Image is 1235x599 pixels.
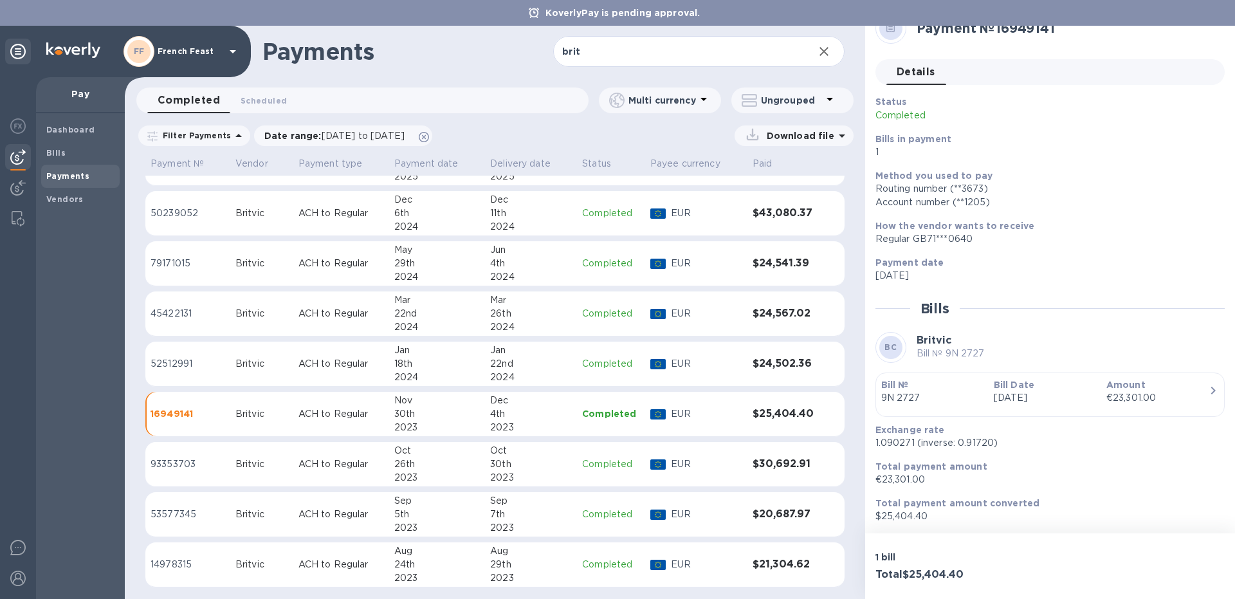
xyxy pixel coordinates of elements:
div: 11th [490,207,572,220]
p: French Feast [158,47,222,56]
button: Bill №9N 2727Bill Date[DATE]Amount€23,301.00 [875,373,1225,417]
div: Britvic [235,307,288,320]
b: FF [134,46,145,56]
p: ACH to Regular [298,207,384,220]
div: 2024 [490,371,572,384]
div: 22nd [490,357,572,371]
img: Logo [46,42,100,58]
div: Dec [490,193,572,207]
h3: $25,404.40 [753,408,818,420]
p: Completed [582,357,640,371]
p: Paid [753,157,773,170]
b: Method you used to pay [875,170,993,181]
p: [DATE] [875,269,1214,282]
p: 45422131 [151,307,225,320]
p: EUR [671,307,742,320]
div: 26th [394,457,480,471]
div: 24th [394,558,480,571]
div: Oct [394,444,480,457]
div: Jun [490,243,572,257]
h3: $43,080.37 [753,207,818,219]
div: 2023 [394,571,480,585]
div: Jan [394,344,480,357]
p: ACH to Regular [298,558,384,571]
p: 14978315 [151,558,225,571]
div: 2024 [394,270,480,284]
span: Completed [158,91,220,109]
p: Payee currency [650,157,720,170]
span: Vendor [235,157,285,170]
p: EUR [671,508,742,521]
p: 52512991 [151,357,225,371]
p: Payment № [151,157,204,170]
p: 1.090271 (inverse: 0.91720) [875,436,1214,450]
p: KoverlyPay is pending approval. [539,6,707,19]
p: 50239052 [151,207,225,220]
p: 1 bill [875,551,1045,564]
p: ACH to Regular [298,307,384,320]
h1: Payments [262,38,553,65]
div: 2023 [394,471,480,484]
p: Download file [762,129,834,142]
p: Vendor [235,157,268,170]
div: 7th [490,508,572,521]
p: Completed [582,457,640,471]
b: Total payment amount [875,461,987,472]
div: Aug [394,544,480,558]
span: Scheduled [241,94,287,107]
p: EUR [671,207,742,220]
p: EUR [671,357,742,371]
p: Completed [582,558,640,571]
h3: $20,687.97 [753,508,818,521]
p: Payment date [394,157,459,170]
p: Delivery date [490,157,551,170]
div: 2023 [490,471,572,484]
div: Britvic [235,558,288,571]
div: Sep [490,494,572,508]
b: How the vendor wants to receive [875,221,1035,231]
div: 2024 [394,320,480,334]
div: 2023 [490,571,572,585]
p: 79171015 [151,257,225,270]
p: EUR [671,257,742,270]
h3: $21,304.62 [753,558,818,571]
div: Britvic [235,508,288,521]
span: Payment № [151,157,221,170]
p: €23,301.00 [875,473,1214,486]
div: Regular GB71***0640 [875,232,1214,246]
p: 16949141 [151,407,225,420]
p: 9N 2727 [881,391,983,405]
p: Completed [875,109,1102,122]
p: Filter Payments [158,130,231,141]
div: 5th [394,508,480,521]
b: Bills in payment [875,134,951,144]
div: 30th [490,457,572,471]
span: [DATE] to [DATE] [322,131,405,141]
h2: Payment № 16949141 [917,20,1214,36]
p: Status [582,157,611,170]
p: 53577345 [151,508,225,521]
p: Multi currency [628,94,696,107]
b: Vendors [46,194,84,204]
p: EUR [671,457,742,471]
p: 93353703 [151,457,225,471]
b: Total payment amount converted [875,498,1040,508]
h3: $30,692.91 [753,458,818,470]
div: 2024 [490,270,572,284]
b: Bill Date [994,380,1034,390]
div: Account number (**1205) [875,196,1214,209]
span: Payment date [394,157,475,170]
div: €23,301.00 [1106,391,1209,405]
span: Details [897,63,935,81]
p: [DATE] [994,391,1096,405]
p: Date range : [264,129,411,142]
b: Exchange rate [875,425,945,435]
p: Completed [582,257,640,270]
span: Delivery date [490,157,567,170]
div: 2025 [394,170,480,183]
img: Foreign exchange [10,118,26,134]
div: 2024 [490,220,572,234]
div: Routing number (**3673) [875,182,1214,196]
b: Payment date [875,257,944,268]
div: Oct [490,444,572,457]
